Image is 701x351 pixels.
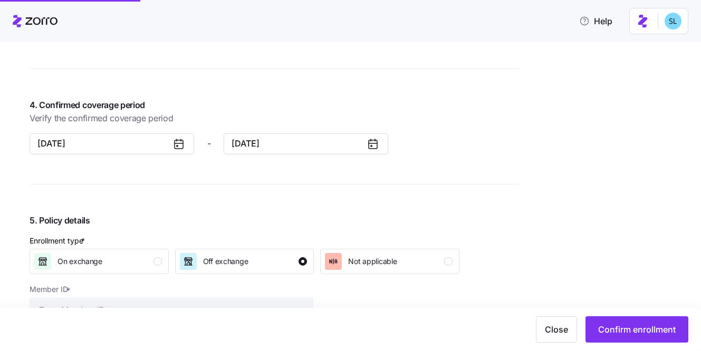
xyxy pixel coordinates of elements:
[30,297,313,323] input: Type Member ID
[224,133,388,154] button: [DATE]
[30,133,194,154] button: [DATE]
[348,256,397,267] span: Not applicable
[207,137,211,150] span: -
[30,99,519,112] span: 4. Confirmed coverage period
[57,256,102,267] span: On exchange
[203,256,248,267] span: Off exchange
[579,15,612,27] span: Help
[665,13,681,30] img: 7c620d928e46699fcfb78cede4daf1d1
[571,11,621,32] button: Help
[585,316,688,343] button: Confirm enrollment
[30,214,459,227] span: 5. Policy details
[30,235,87,247] div: Enrollment type
[598,323,676,336] span: Confirm enrollment
[30,112,519,125] span: Verify the confirmed coverage period
[545,323,568,336] span: Close
[536,316,577,343] button: Close
[30,284,73,295] label: Member ID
